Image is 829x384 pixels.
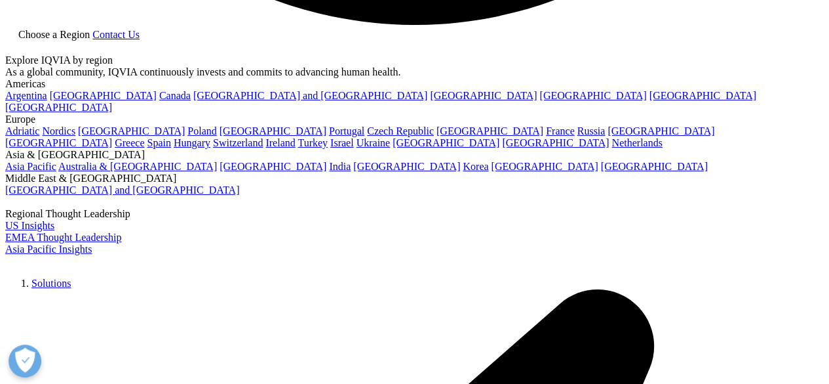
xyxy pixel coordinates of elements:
a: US Insights [5,220,54,231]
a: [GEOGRAPHIC_DATA] [5,137,112,148]
a: [GEOGRAPHIC_DATA] [5,102,112,113]
button: Open Preferences [9,345,41,377]
a: Canada [159,90,191,101]
a: Ukraine [357,137,391,148]
a: Korea [463,161,488,172]
a: [GEOGRAPHIC_DATA] and [GEOGRAPHIC_DATA] [193,90,427,101]
a: Poland [187,125,216,137]
a: France [546,125,575,137]
a: Argentina [5,90,47,101]
a: [GEOGRAPHIC_DATA] [50,90,157,101]
a: [GEOGRAPHIC_DATA] [393,137,499,148]
a: [GEOGRAPHIC_DATA] [601,161,708,172]
a: Solutions [31,278,71,289]
a: [GEOGRAPHIC_DATA] [220,125,326,137]
a: [GEOGRAPHIC_DATA] [539,90,646,101]
a: Turkey [298,137,328,148]
a: [GEOGRAPHIC_DATA] [353,161,460,172]
a: [GEOGRAPHIC_DATA] [78,125,185,137]
div: Asia & [GEOGRAPHIC_DATA] [5,149,824,161]
a: Adriatic [5,125,39,137]
div: Explore IQVIA by region [5,54,824,66]
a: Greece [115,137,144,148]
a: Portugal [329,125,364,137]
div: Europe [5,114,824,125]
div: Middle East & [GEOGRAPHIC_DATA] [5,173,824,184]
a: EMEA Thought Leadership [5,232,121,243]
a: Contact Us [92,29,140,40]
a: [GEOGRAPHIC_DATA] [649,90,756,101]
a: [GEOGRAPHIC_DATA] [436,125,543,137]
div: As a global community, IQVIA continuously invests and commits to advancing human health. [5,66,824,78]
a: [GEOGRAPHIC_DATA] [502,137,609,148]
a: [GEOGRAPHIC_DATA] [491,161,598,172]
span: Choose a Region [18,29,90,40]
a: Hungary [174,137,210,148]
a: Russia [577,125,606,137]
a: [GEOGRAPHIC_DATA] [220,161,326,172]
a: Asia Pacific Insights [5,244,92,255]
a: India [329,161,351,172]
a: Czech Republic [367,125,434,137]
a: Nordics [42,125,75,137]
a: [GEOGRAPHIC_DATA] [430,90,537,101]
div: Americas [5,78,824,90]
a: Spain [147,137,170,148]
a: Netherlands [611,137,662,148]
a: [GEOGRAPHIC_DATA] and [GEOGRAPHIC_DATA] [5,184,239,196]
a: Ireland [265,137,295,148]
a: Israel [330,137,354,148]
a: Australia & [GEOGRAPHIC_DATA] [58,161,217,172]
a: Asia Pacific [5,161,56,172]
div: Regional Thought Leadership [5,208,824,220]
a: Switzerland [213,137,263,148]
a: [GEOGRAPHIC_DATA] [607,125,714,137]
